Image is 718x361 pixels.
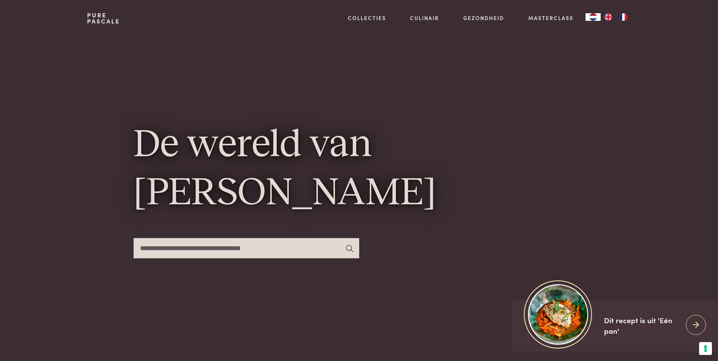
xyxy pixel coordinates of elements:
[528,284,588,344] img: https://admin.purepascale.com/wp-content/uploads/2025/08/home_recept_link.jpg
[348,14,386,22] a: Collecties
[512,300,718,352] a: https://admin.purepascale.com/wp-content/uploads/2025/08/home_recept_link.jpg Dit recept is uit '...
[134,121,585,218] h1: De wereld van [PERSON_NAME]
[586,13,631,21] aside: Language selected: Nederlands
[601,13,616,21] a: EN
[604,315,680,336] div: Dit recept is uit 'Eén pan'
[410,14,439,22] a: Culinair
[528,14,573,22] a: Masterclass
[601,13,631,21] ul: Language list
[87,12,120,24] a: PurePascale
[586,13,601,21] a: NL
[616,13,631,21] a: FR
[586,13,601,21] div: Language
[463,14,504,22] a: Gezondheid
[699,342,712,355] button: Uw voorkeuren voor toestemming voor trackingtechnologieën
